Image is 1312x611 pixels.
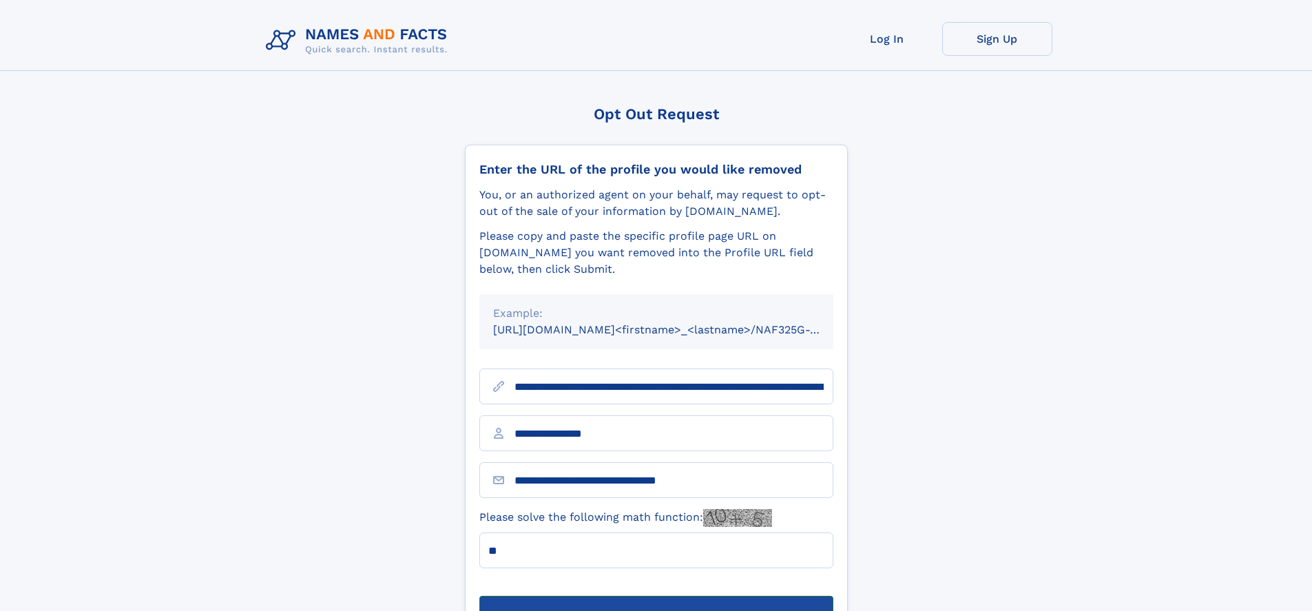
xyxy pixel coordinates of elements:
[479,228,833,278] div: Please copy and paste the specific profile page URL on [DOMAIN_NAME] you want removed into the Pr...
[479,509,772,527] label: Please solve the following math function:
[260,22,459,59] img: Logo Names and Facts
[493,323,860,336] small: [URL][DOMAIN_NAME]<firstname>_<lastname>/NAF325G-xxxxxxxx
[493,305,820,322] div: Example:
[832,22,942,56] a: Log In
[465,105,848,123] div: Opt Out Request
[479,187,833,220] div: You, or an authorized agent on your behalf, may request to opt-out of the sale of your informatio...
[479,162,833,177] div: Enter the URL of the profile you would like removed
[942,22,1052,56] a: Sign Up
